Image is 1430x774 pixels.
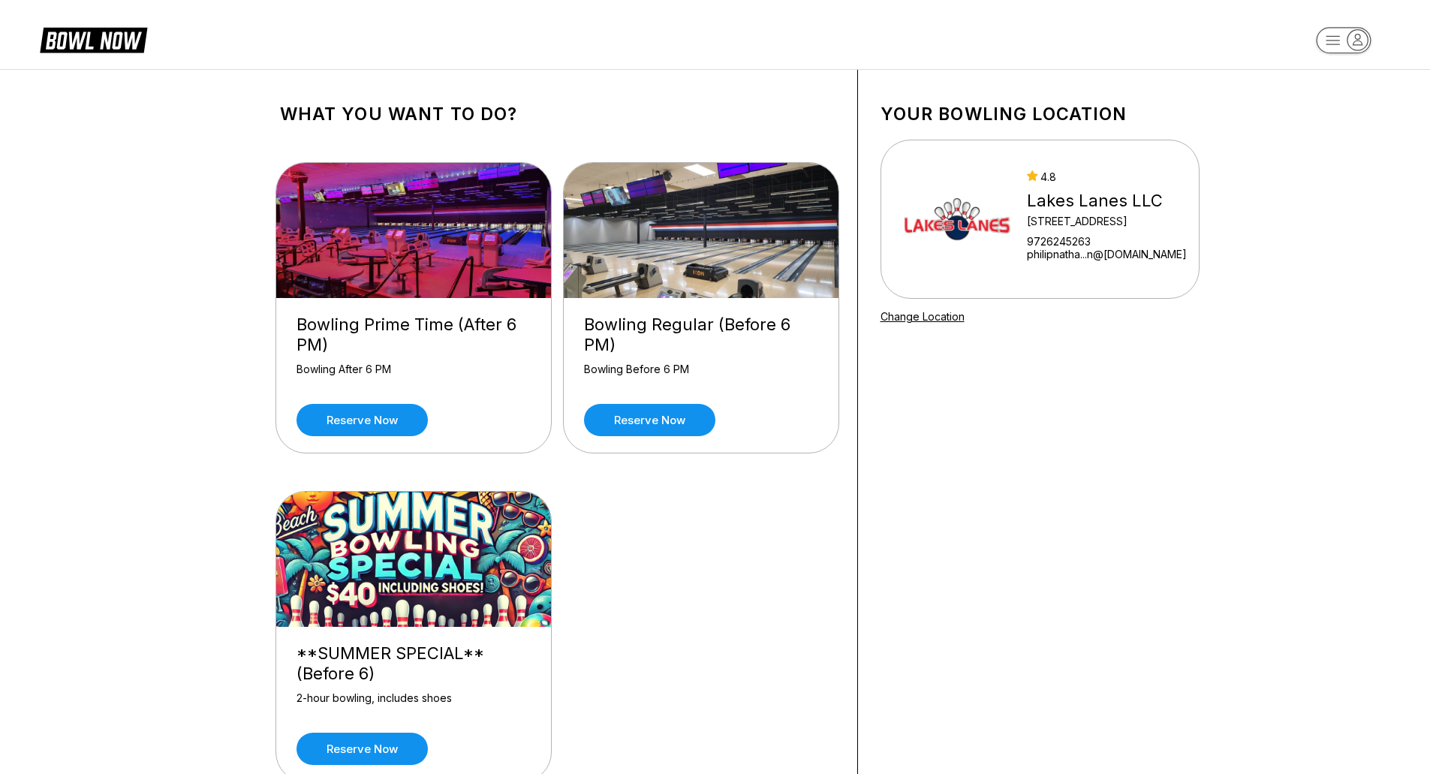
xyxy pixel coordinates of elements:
[297,404,428,436] a: Reserve now
[564,163,840,298] img: Bowling Regular (Before 6 PM)
[584,404,715,436] a: Reserve now
[297,643,531,684] div: **SUMMER SPECIAL** (Before 6)
[280,104,835,125] h1: What you want to do?
[276,492,552,627] img: **SUMMER SPECIAL** (Before 6)
[1027,235,1187,248] div: 9726245263
[1027,248,1187,261] a: philipnatha...n@[DOMAIN_NAME]
[297,691,531,718] div: 2-hour bowling, includes shoes
[584,363,818,389] div: Bowling Before 6 PM
[297,315,531,355] div: Bowling Prime Time (After 6 PM)
[881,104,1200,125] h1: Your bowling location
[901,163,1013,276] img: Lakes Lanes LLC
[1027,215,1187,227] div: [STREET_ADDRESS]
[297,733,428,765] a: Reserve now
[1027,170,1187,183] div: 4.8
[276,163,552,298] img: Bowling Prime Time (After 6 PM)
[297,363,531,389] div: Bowling After 6 PM
[584,315,818,355] div: Bowling Regular (Before 6 PM)
[881,310,965,323] a: Change Location
[1027,191,1187,211] div: Lakes Lanes LLC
